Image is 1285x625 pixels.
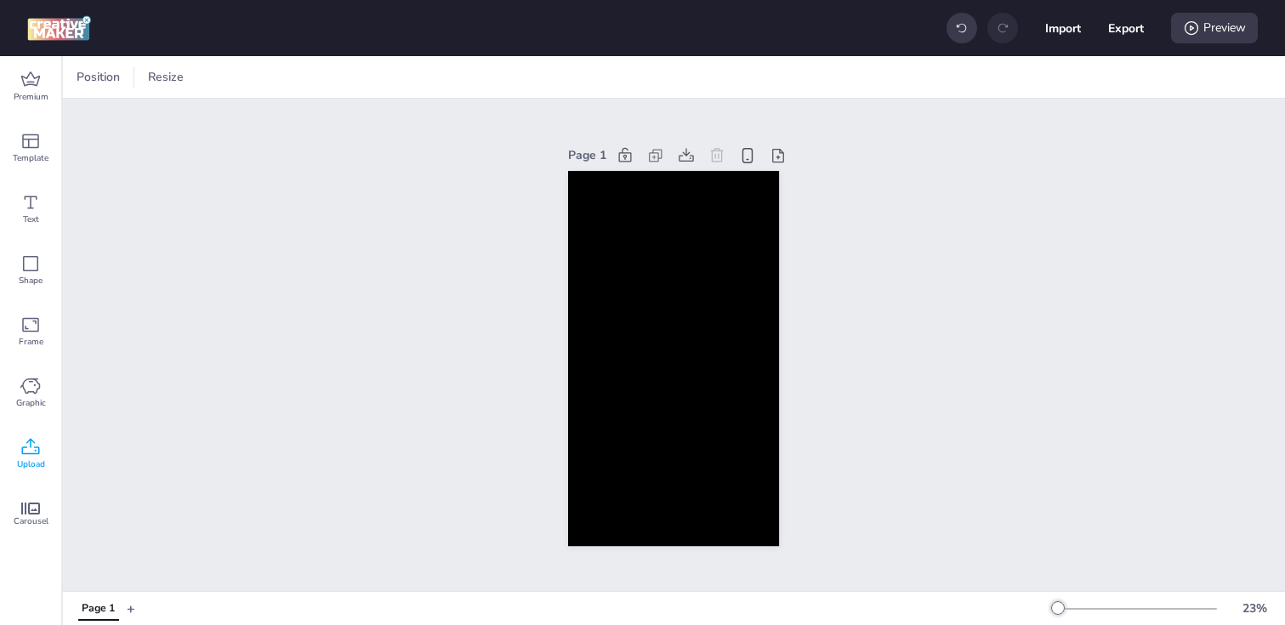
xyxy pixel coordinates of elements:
[1108,10,1144,46] button: Export
[127,594,135,623] button: +
[1171,13,1258,43] div: Preview
[27,15,91,41] img: logo Creative Maker
[19,274,43,287] span: Shape
[70,594,127,623] div: Tabs
[1234,599,1275,617] div: 23 %
[16,396,46,410] span: Graphic
[17,457,45,471] span: Upload
[19,335,43,349] span: Frame
[14,90,48,104] span: Premium
[73,68,123,86] span: Position
[1045,10,1081,46] button: Import
[14,514,48,528] span: Carousel
[568,146,606,164] div: Page 1
[145,68,187,86] span: Resize
[82,601,115,616] div: Page 1
[23,213,39,226] span: Text
[13,151,48,165] span: Template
